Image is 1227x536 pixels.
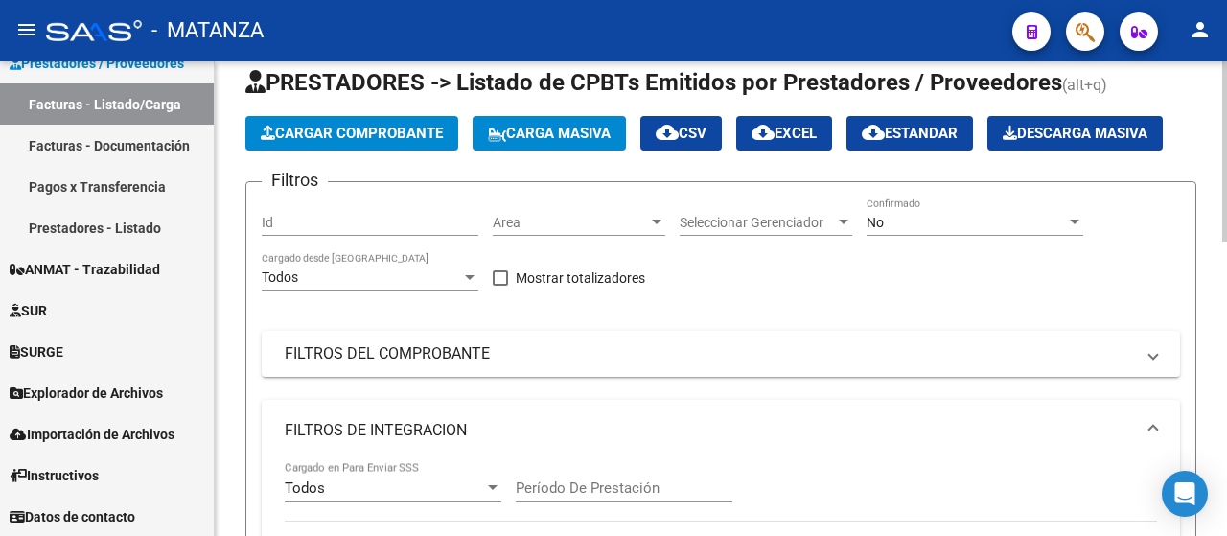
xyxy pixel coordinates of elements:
[10,341,63,362] span: SURGE
[736,116,832,151] button: EXCEL
[10,300,47,321] span: SUR
[1062,76,1107,94] span: (alt+q)
[1003,125,1147,142] span: Descarga Masiva
[488,125,611,142] span: Carga Masiva
[261,125,443,142] span: Cargar Comprobante
[656,121,679,144] mat-icon: cloud_download
[656,125,706,142] span: CSV
[10,424,174,445] span: Importación de Archivos
[640,116,722,151] button: CSV
[516,267,645,290] span: Mostrar totalizadores
[285,420,1134,441] mat-panel-title: FILTROS DE INTEGRACION
[262,167,328,194] h3: Filtros
[10,506,135,527] span: Datos de contacto
[10,465,99,486] span: Instructivos
[987,116,1163,151] button: Descarga Masiva
[10,259,160,280] span: ANMAT - Trazabilidad
[245,116,458,151] button: Cargar Comprobante
[262,269,298,285] span: Todos
[245,69,1062,96] span: PRESTADORES -> Listado de CPBTs Emitidos por Prestadores / Proveedores
[493,215,648,231] span: Area
[151,10,264,52] span: - MATANZA
[867,215,884,230] span: No
[680,215,835,231] span: Seleccionar Gerenciador
[10,383,163,404] span: Explorador de Archivos
[862,125,958,142] span: Estandar
[846,116,973,151] button: Estandar
[752,125,817,142] span: EXCEL
[987,116,1163,151] app-download-masive: Descarga masiva de comprobantes (adjuntos)
[10,53,184,74] span: Prestadores / Proveedores
[15,18,38,41] mat-icon: menu
[1162,471,1208,517] div: Open Intercom Messenger
[285,479,325,497] span: Todos
[1189,18,1212,41] mat-icon: person
[752,121,775,144] mat-icon: cloud_download
[262,331,1180,377] mat-expansion-panel-header: FILTROS DEL COMPROBANTE
[473,116,626,151] button: Carga Masiva
[285,343,1134,364] mat-panel-title: FILTROS DEL COMPROBANTE
[262,400,1180,461] mat-expansion-panel-header: FILTROS DE INTEGRACION
[862,121,885,144] mat-icon: cloud_download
